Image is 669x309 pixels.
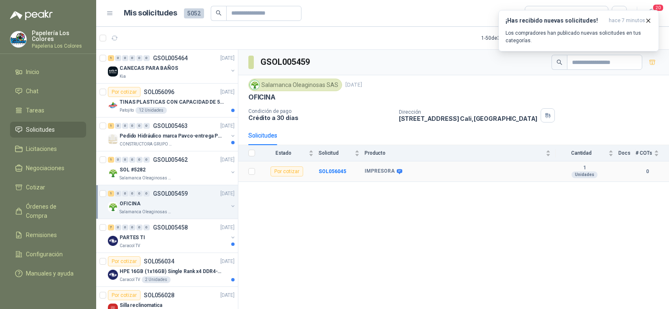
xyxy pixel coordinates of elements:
[108,256,140,266] div: Por cotizar
[26,87,38,96] span: Chat
[129,225,135,230] div: 0
[636,145,669,161] th: # COTs
[10,10,53,20] img: Logo peakr
[122,191,128,197] div: 0
[136,225,143,230] div: 0
[96,253,238,287] a: Por cotizarSOL056034[DATE] Company LogoHPE 16GB (1x16GB) Single Rank x4 DDR4-2400Caracol TV2 Unid...
[220,224,235,232] p: [DATE]
[652,4,664,12] span: 20
[120,132,224,140] p: Pedido Hidráulico marca Pavco-entrega Popayán
[120,175,172,181] p: Salamanca Oleaginosas SAS
[345,81,362,89] p: [DATE]
[108,236,118,246] img: Company Logo
[26,163,64,173] span: Negociaciones
[220,54,235,62] p: [DATE]
[108,53,236,80] a: 1 0 0 0 0 0 GSOL005464[DATE] Company LogoCANECAS PARA BAÑOSKia
[498,10,659,51] button: ¡Has recibido nuevas solicitudes!hace 7 minutos Los compradores han publicado nuevas solicitudes ...
[250,80,259,89] img: Company Logo
[10,179,86,195] a: Cotizar
[26,144,57,153] span: Licitaciones
[108,168,118,178] img: Company Logo
[144,89,174,95] p: SOL056096
[124,7,177,19] h1: Mis solicitudes
[10,83,86,99] a: Chat
[220,190,235,198] p: [DATE]
[319,150,353,156] span: Solicitud
[220,291,235,299] p: [DATE]
[108,189,236,215] a: 1 0 0 0 0 0 GSOL005459[DATE] Company LogoOFICINASalamanca Oleaginosas SAS
[129,55,135,61] div: 0
[108,66,118,77] img: Company Logo
[556,165,613,171] b: 1
[556,145,618,161] th: Cantidad
[136,191,143,197] div: 0
[153,225,188,230] p: GSOL005458
[319,169,346,174] a: SOL056045
[129,157,135,163] div: 0
[248,93,276,102] p: OFICINA
[122,123,128,129] div: 0
[108,134,118,144] img: Company Logo
[530,9,548,18] div: Todas
[120,209,172,215] p: Salamanca Oleaginosas SAS
[609,17,645,24] span: hace 7 minutos
[260,56,311,69] h3: GSOL005459
[108,157,114,163] div: 1
[399,109,538,115] p: Dirección
[618,145,636,161] th: Docs
[10,141,86,157] a: Licitaciones
[10,160,86,176] a: Negociaciones
[135,107,167,114] div: 12 Unidades
[120,141,172,148] p: CONSTRUCTORA GRUPO FIP
[115,123,121,129] div: 0
[10,199,86,224] a: Órdenes de Compra
[26,269,74,278] span: Manuales y ayuda
[365,168,395,175] b: IMPRESORA
[96,84,238,117] a: Por cotizarSOL056096[DATE] Company LogoTINAS PLASTICAS CON CAPACIDAD DE 50 KGPatojito12 Unidades
[248,108,392,114] p: Condición de pago
[636,150,652,156] span: # COTs
[108,87,140,97] div: Por cotizar
[108,225,114,230] div: 7
[120,234,145,242] p: PARTES TI
[108,100,118,110] img: Company Logo
[129,191,135,197] div: 0
[153,55,188,61] p: GSOL005464
[108,123,114,129] div: 1
[248,79,342,91] div: Salamanca Oleaginosas SAS
[120,107,134,114] p: Patojito
[115,55,121,61] div: 0
[26,202,78,220] span: Órdenes de Compra
[120,98,224,106] p: TINAS PLASTICAS CON CAPACIDAD DE 50 KG
[10,64,86,80] a: Inicio
[220,122,235,130] p: [DATE]
[636,168,659,176] b: 0
[120,243,140,249] p: Caracol TV
[556,150,607,156] span: Cantidad
[108,55,114,61] div: 1
[220,88,235,96] p: [DATE]
[32,43,86,49] p: Papeleria Los Colores
[271,166,303,176] div: Por cotizar
[572,171,598,178] div: Unidades
[10,266,86,281] a: Manuales y ayuda
[136,157,143,163] div: 0
[26,67,39,77] span: Inicio
[142,276,171,283] div: 2 Unidades
[120,64,178,72] p: CANECAS PARA BAÑOS
[122,225,128,230] div: 0
[120,276,140,283] p: Caracol TV
[108,270,118,280] img: Company Logo
[108,191,114,197] div: 1
[10,31,26,47] img: Company Logo
[481,31,536,45] div: 1 - 50 de 3197
[143,123,150,129] div: 0
[399,115,538,122] p: [STREET_ADDRESS] Cali , [GEOGRAPHIC_DATA]
[108,121,236,148] a: 1 0 0 0 0 0 GSOL005463[DATE] Company LogoPedido Hidráulico marca Pavco-entrega PopayánCONSTRUCTOR...
[108,222,236,249] a: 7 0 0 0 0 0 GSOL005458[DATE] Company LogoPARTES TICaracol TV
[10,246,86,262] a: Configuración
[220,156,235,164] p: [DATE]
[32,30,86,42] p: Papelería Los Colores
[143,191,150,197] div: 0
